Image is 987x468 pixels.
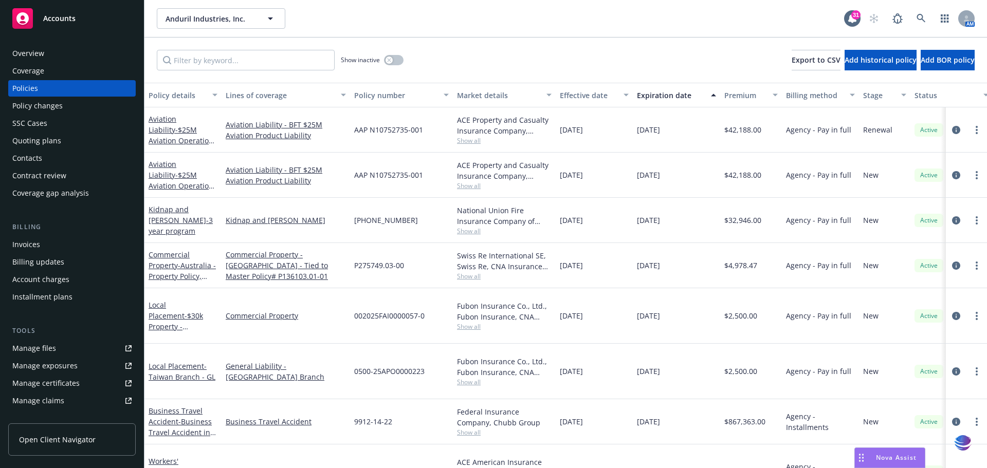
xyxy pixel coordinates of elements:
[786,260,851,271] span: Agency - Pay in full
[8,167,136,184] a: Contract review
[950,365,962,378] a: circleInformation
[354,416,392,427] span: 9912-14-22
[854,447,925,468] button: Nova Assist
[157,50,335,70] input: Filter by keyword...
[8,254,136,270] a: Billing updates
[12,63,44,79] div: Coverage
[457,227,552,235] span: Show all
[919,125,939,135] span: Active
[921,50,975,70] button: Add BOR policy
[149,300,213,353] a: Local Placement
[12,340,56,357] div: Manage files
[950,259,962,272] a: circleInformation
[560,170,583,180] span: [DATE]
[226,310,346,321] a: Commercial Property
[354,260,404,271] span: P275749.03-00
[226,164,346,186] a: Aviation Liability - BFT $25M Aviation Product Liability
[971,310,983,322] a: more
[786,411,855,433] span: Agency - Installments
[724,170,761,180] span: $42,188.00
[560,260,583,271] span: [DATE]
[8,375,136,391] a: Manage certificates
[919,311,939,321] span: Active
[149,125,217,156] span: - $25M Aviation Operation for BFT - DUPLICATE
[8,358,136,374] a: Manage exposures
[12,375,80,391] div: Manage certificates
[971,365,983,378] a: more
[633,83,720,107] button: Expiration date
[8,4,136,33] a: Accounts
[786,170,851,180] span: Agency - Pay in full
[724,90,766,101] div: Premium
[226,249,346,282] a: Commercial Property - [GEOGRAPHIC_DATA] - Tied to Master Policy# P136103.01-01
[149,170,214,234] span: - $25M Aviation Operation for BFT - annual premium of $42,188 for 23-24 and 24-25
[12,236,40,253] div: Invoices
[457,181,552,190] span: Show all
[12,271,69,288] div: Account charges
[350,83,453,107] button: Policy number
[971,259,983,272] a: more
[149,114,217,156] a: Aviation Liability
[863,170,879,180] span: New
[149,260,216,303] span: - Australia - Property Policy, Tied to Master # P136103.01-01
[457,115,552,136] div: ACE Property and Casualty Insurance Company, Chubb Group
[560,215,583,226] span: [DATE]
[457,356,552,378] div: Fubon Insurance Co., Ltd., Fubon Insurance, CNA Insurance (International)
[226,361,346,382] a: General Liability - [GEOGRAPHIC_DATA] Branch
[863,215,879,226] span: New
[149,204,213,236] a: Kidnap and [PERSON_NAME]
[8,222,136,232] div: Billing
[149,90,206,101] div: Policy details
[921,55,975,65] span: Add BOR policy
[12,150,42,166] div: Contacts
[863,310,879,321] span: New
[863,260,879,271] span: New
[157,8,285,29] button: Anduril Industries, Inc.
[149,250,216,303] a: Commercial Property
[950,310,962,322] a: circleInformation
[12,45,44,62] div: Overview
[12,392,64,409] div: Manage claims
[782,83,859,107] button: Billing method
[863,366,879,377] span: New
[637,366,660,377] span: [DATE]
[12,115,47,132] div: SSC Cases
[453,83,556,107] button: Market details
[12,358,78,374] div: Manage exposures
[354,366,425,377] span: 0500-25APO0000223
[556,83,633,107] button: Effective date
[8,185,136,201] a: Coverage gap analysis
[786,366,851,377] span: Agency - Pay in full
[637,90,705,101] div: Expiration date
[226,119,346,141] a: Aviation Liability - BFT $25M Aviation Product Liability
[855,448,868,467] div: Drag to move
[354,170,423,180] span: AAP N10752735-001
[560,366,583,377] span: [DATE]
[935,8,955,29] a: Switch app
[8,326,136,336] div: Tools
[8,410,136,426] a: Manage BORs
[226,416,346,427] a: Business Travel Accident
[8,392,136,409] a: Manage claims
[720,83,782,107] button: Premium
[950,416,962,428] a: circleInformation
[457,205,552,227] div: National Union Fire Insurance Company of [GEOGRAPHIC_DATA], [GEOGRAPHIC_DATA], AIG, RT Specialty ...
[8,80,136,97] a: Policies
[354,90,437,101] div: Policy number
[222,83,350,107] button: Lines of coverage
[915,90,977,101] div: Status
[637,170,660,180] span: [DATE]
[12,167,66,184] div: Contract review
[863,416,879,427] span: New
[166,13,254,24] span: Anduril Industries, Inc.
[859,83,910,107] button: Stage
[724,124,761,135] span: $42,188.00
[457,322,552,331] span: Show all
[971,214,983,227] a: more
[8,133,136,149] a: Quoting plans
[863,90,895,101] div: Stage
[560,124,583,135] span: [DATE]
[786,310,851,321] span: Agency - Pay in full
[8,45,136,62] a: Overview
[457,136,552,145] span: Show all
